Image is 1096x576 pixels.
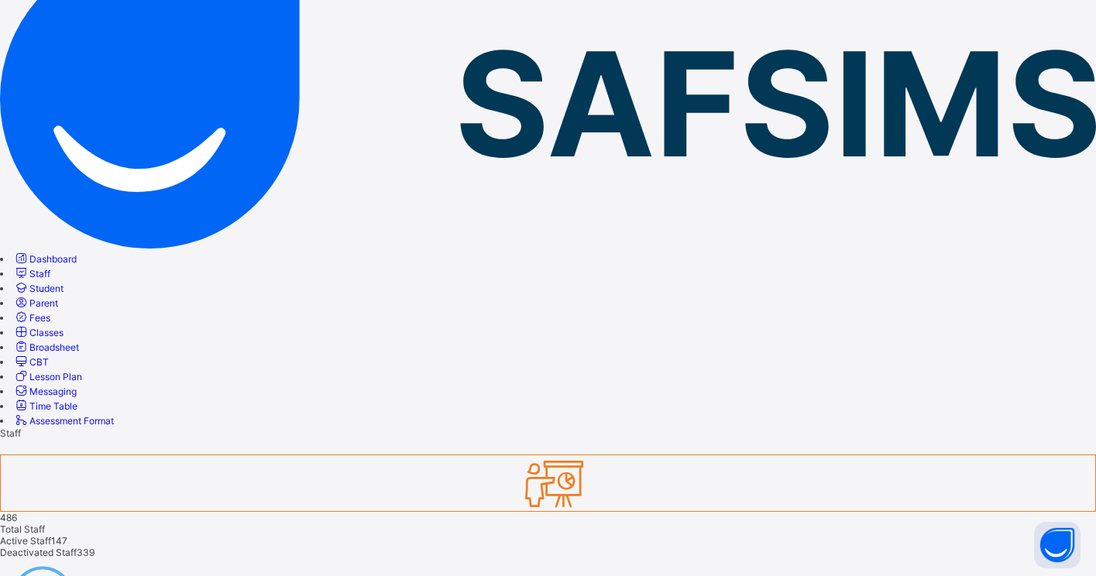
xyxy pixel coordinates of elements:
span: Fees [29,312,50,324]
a: Staff [13,268,50,279]
span: 339 [77,547,94,558]
span: Staff [29,268,50,279]
a: Time Table [13,400,77,412]
a: Lesson Plan [13,371,82,382]
span: Student [29,283,64,294]
a: Dashboard [13,253,77,265]
span: Time Table [29,400,77,412]
span: Parent [29,297,58,309]
span: Assessment Format [29,415,114,427]
a: Messaging [13,386,77,397]
a: Broadsheet [13,341,79,353]
span: CBT [29,356,49,368]
a: Student [13,283,64,294]
a: Fees [13,312,50,324]
span: Messaging [29,386,77,397]
span: Broadsheet [29,341,79,353]
span: Classes [29,327,64,338]
span: Lesson Plan [29,371,82,382]
a: Classes [13,327,64,338]
a: CBT [13,356,49,368]
a: Assessment Format [13,415,114,427]
span: 147 [51,535,67,547]
button: Open asap [1034,522,1081,568]
a: Parent [13,297,58,309]
span: Dashboard [29,253,77,265]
